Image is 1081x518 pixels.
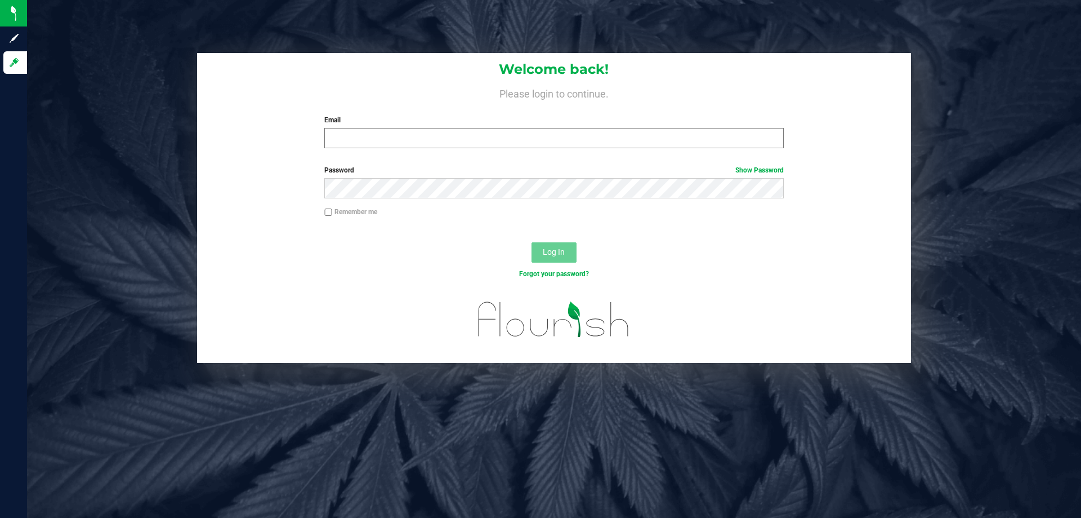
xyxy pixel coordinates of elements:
[543,247,565,256] span: Log In
[324,166,354,174] span: Password
[464,291,643,348] img: flourish_logo.svg
[197,62,911,77] h1: Welcome back!
[324,207,377,217] label: Remember me
[324,209,332,216] input: Remember me
[735,166,784,174] a: Show Password
[324,115,783,125] label: Email
[519,270,589,278] a: Forgot your password?
[8,33,20,44] inline-svg: Sign up
[197,86,911,99] h4: Please login to continue.
[8,57,20,68] inline-svg: Log in
[531,242,577,263] button: Log In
